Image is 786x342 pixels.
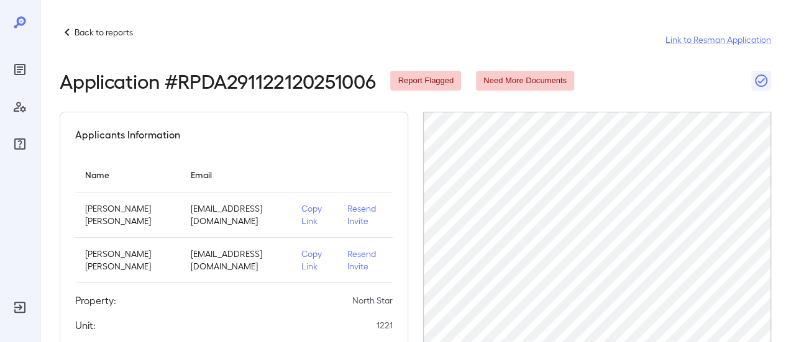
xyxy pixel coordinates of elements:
button: Close Report [751,71,771,91]
th: Email [181,157,291,192]
p: Copy Link [301,202,327,227]
span: Need More Documents [476,75,574,87]
div: FAQ [10,134,30,154]
table: simple table [75,157,393,283]
span: Report Flagged [390,75,461,87]
div: Manage Users [10,97,30,117]
p: Back to reports [75,26,133,38]
th: Name [75,157,181,192]
p: North Star [352,294,393,307]
a: Link to Resman Application [665,34,771,46]
div: Reports [10,60,30,79]
p: Resend Invite [347,202,383,227]
h5: Property: [75,293,116,308]
p: Resend Invite [347,248,383,272]
p: [EMAIL_ADDRESS][DOMAIN_NAME] [191,248,281,272]
h5: Applicants Information [75,127,180,142]
p: Copy Link [301,248,327,272]
p: [PERSON_NAME] [PERSON_NAME] [85,202,171,227]
p: [EMAIL_ADDRESS][DOMAIN_NAME] [191,202,281,227]
h2: Application # RPDA291122120251006 [60,70,375,92]
p: 1221 [377,319,393,331]
p: [PERSON_NAME] [PERSON_NAME] [85,248,171,272]
div: Log Out [10,297,30,317]
h5: Unit: [75,318,96,333]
